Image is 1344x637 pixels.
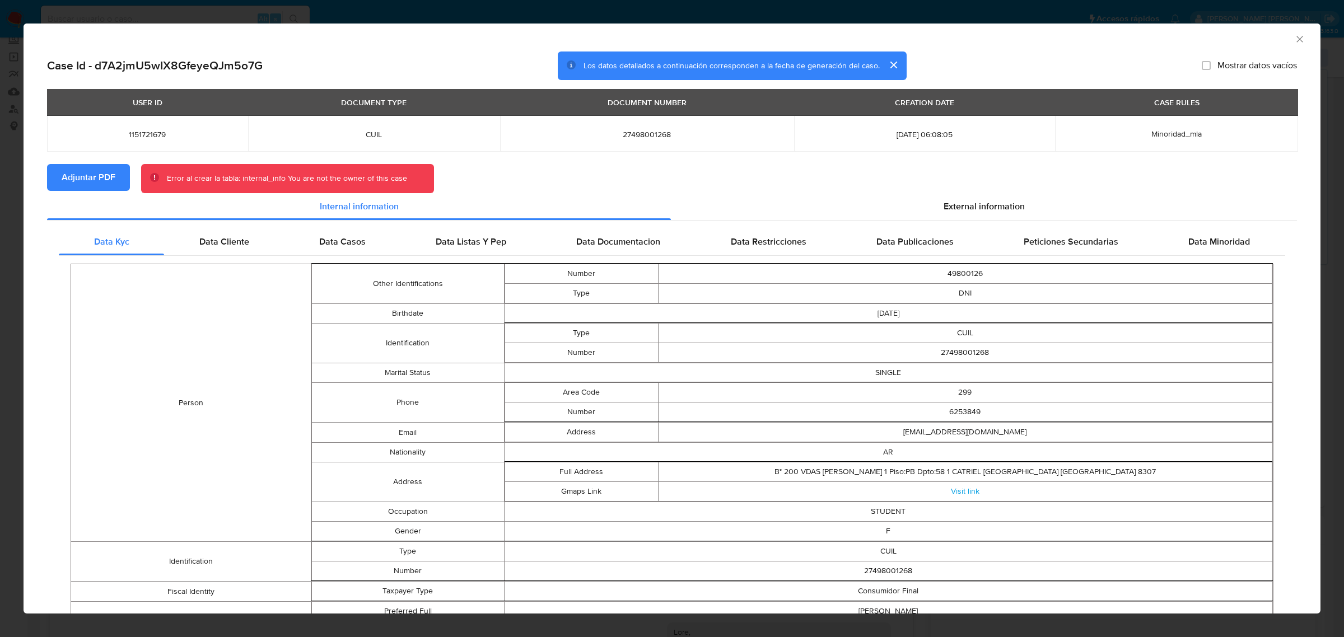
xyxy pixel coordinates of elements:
[312,561,504,581] td: Number
[167,173,407,184] div: Error al crear la tabla: internal_info You are not the owner of this case
[888,93,961,112] div: CREATION DATE
[880,51,907,78] button: cerrar
[505,462,658,482] td: Full Address
[1151,128,1202,139] span: Minoridad_mla
[944,200,1025,213] span: External information
[312,443,504,462] td: Nationality
[262,129,487,139] span: CUIL
[436,235,506,248] span: Data Listas Y Pep
[658,343,1272,363] td: 27498001268
[47,58,263,73] h2: Case Id - d7A2jmU5wIX8GfeyeQJm5o7G
[504,561,1273,581] td: 27498001268
[505,324,658,343] td: Type
[658,264,1272,284] td: 49800126
[584,60,880,71] span: Los datos detallados a continuación corresponden a la fecha de generación del caso.
[312,423,504,443] td: Email
[320,200,399,213] span: Internal information
[658,324,1272,343] td: CUIL
[199,235,249,248] span: Data Cliente
[319,235,366,248] span: Data Casos
[312,363,504,383] td: Marital Status
[876,235,954,248] span: Data Publicaciones
[505,402,658,422] td: Number
[576,235,660,248] span: Data Documentacion
[312,304,504,324] td: Birthdate
[312,522,504,541] td: Gender
[62,165,115,190] span: Adjuntar PDF
[601,93,693,112] div: DOCUMENT NUMBER
[658,423,1272,442] td: [EMAIL_ADDRESS][DOMAIN_NAME]
[658,402,1272,422] td: 6253849
[808,129,1042,139] span: [DATE] 06:08:05
[312,462,504,502] td: Address
[47,193,1297,220] div: Detailed info
[1294,34,1304,44] button: Cerrar ventana
[1217,60,1297,71] span: Mostrar datos vacíos
[505,343,658,363] td: Number
[504,443,1273,462] td: AR
[47,164,130,191] button: Adjuntar PDF
[505,423,658,442] td: Address
[312,602,504,621] td: Preferred Full
[71,542,311,582] td: Identification
[504,582,1273,601] td: Consumidor Final
[1202,61,1211,70] input: Mostrar datos vacíos
[505,264,658,284] td: Number
[504,363,1273,383] td: SINGLE
[504,304,1273,324] td: [DATE]
[1188,235,1250,248] span: Data Minoridad
[504,522,1273,541] td: F
[951,485,979,497] a: Visit link
[658,462,1272,482] td: B° 200 VDAS [PERSON_NAME] 1 Piso:PB Dpto:58 1 CATRIEL [GEOGRAPHIC_DATA] [GEOGRAPHIC_DATA] 8307
[60,129,235,139] span: 1151721679
[24,24,1320,613] div: closure-recommendation-modal
[71,582,311,602] td: Fiscal Identity
[71,264,311,542] td: Person
[312,324,504,363] td: Identification
[312,502,504,522] td: Occupation
[504,602,1273,621] td: [PERSON_NAME]
[312,582,504,601] td: Taxpayer Type
[731,235,806,248] span: Data Restricciones
[59,228,1285,255] div: Detailed internal info
[658,284,1272,303] td: DNI
[1147,93,1206,112] div: CASE RULES
[505,284,658,303] td: Type
[94,235,129,248] span: Data Kyc
[334,93,413,112] div: DOCUMENT TYPE
[126,93,169,112] div: USER ID
[658,383,1272,402] td: 299
[504,542,1273,561] td: CUIL
[312,264,504,304] td: Other Identifications
[312,383,504,423] td: Phone
[514,129,781,139] span: 27498001268
[505,383,658,402] td: Area Code
[505,482,658,502] td: Gmaps Link
[1024,235,1118,248] span: Peticiones Secundarias
[504,502,1273,522] td: STUDENT
[312,542,504,561] td: Type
